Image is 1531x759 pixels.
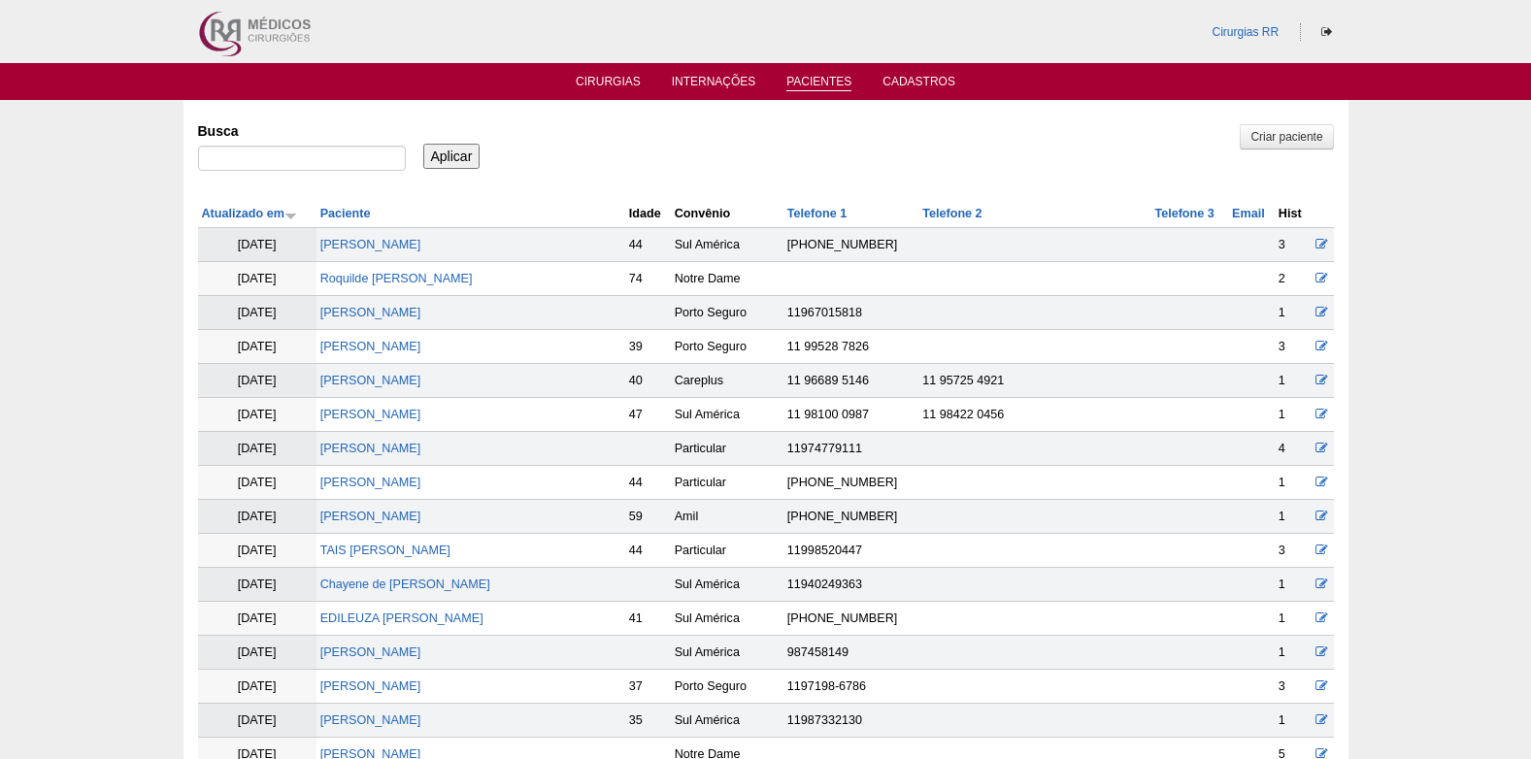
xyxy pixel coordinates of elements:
[783,296,918,330] td: 11967015818
[786,75,851,91] a: Pacientes
[783,500,918,534] td: [PHONE_NUMBER]
[783,364,918,398] td: 11 96689 5146
[1275,534,1311,568] td: 3
[783,602,918,636] td: [PHONE_NUMBER]
[783,568,918,602] td: 11940249363
[198,534,316,568] td: [DATE]
[320,442,421,455] a: [PERSON_NAME]
[671,296,783,330] td: Porto Seguro
[1275,364,1311,398] td: 1
[1275,466,1311,500] td: 1
[783,228,918,262] td: [PHONE_NUMBER]
[671,466,783,500] td: Particular
[671,602,783,636] td: Sul América
[1275,262,1311,296] td: 2
[198,398,316,432] td: [DATE]
[1275,330,1311,364] td: 3
[320,577,490,591] a: Chayene de [PERSON_NAME]
[1212,25,1279,39] a: Cirurgias RR
[320,544,450,557] a: TAIS [PERSON_NAME]
[625,534,671,568] td: 44
[625,200,671,228] th: Idade
[320,207,371,220] a: Paciente
[625,398,671,432] td: 47
[1275,200,1311,228] th: Hist
[198,296,316,330] td: [DATE]
[671,432,783,466] td: Particular
[1275,398,1311,432] td: 1
[625,602,671,636] td: 41
[1275,228,1311,262] td: 3
[783,330,918,364] td: 11 99528 7826
[1240,124,1333,149] a: Criar paciente
[1275,636,1311,670] td: 1
[1275,568,1311,602] td: 1
[783,466,918,500] td: [PHONE_NUMBER]
[918,364,1150,398] td: 11 95725 4921
[882,75,955,94] a: Cadastros
[625,704,671,738] td: 35
[1321,26,1332,38] i: Sair
[625,330,671,364] td: 39
[787,207,847,220] a: Telefone 1
[671,534,783,568] td: Particular
[671,228,783,262] td: Sul América
[671,398,783,432] td: Sul América
[783,398,918,432] td: 11 98100 0987
[922,207,982,220] a: Telefone 2
[1275,602,1311,636] td: 1
[1275,704,1311,738] td: 1
[198,146,406,171] input: Digite os termos que você deseja procurar.
[198,121,406,141] label: Busca
[320,374,421,387] a: [PERSON_NAME]
[671,670,783,704] td: Porto Seguro
[202,207,297,220] a: Atualizado em
[320,679,421,693] a: [PERSON_NAME]
[198,364,316,398] td: [DATE]
[320,272,473,285] a: Roquilde [PERSON_NAME]
[1275,670,1311,704] td: 3
[320,408,421,421] a: [PERSON_NAME]
[320,306,421,319] a: [PERSON_NAME]
[198,262,316,296] td: [DATE]
[783,704,918,738] td: 11987332130
[198,432,316,466] td: [DATE]
[198,500,316,534] td: [DATE]
[783,534,918,568] td: 11998520447
[671,200,783,228] th: Convênio
[198,568,316,602] td: [DATE]
[284,209,297,221] img: ordem crescente
[625,228,671,262] td: 44
[625,670,671,704] td: 37
[320,645,421,659] a: [PERSON_NAME]
[198,670,316,704] td: [DATE]
[625,364,671,398] td: 40
[320,611,483,625] a: EDILEUZA [PERSON_NAME]
[671,636,783,670] td: Sul América
[783,432,918,466] td: 11974779111
[423,144,481,169] input: Aplicar
[198,466,316,500] td: [DATE]
[198,636,316,670] td: [DATE]
[625,500,671,534] td: 59
[320,340,421,353] a: [PERSON_NAME]
[671,262,783,296] td: Notre Dame
[625,262,671,296] td: 74
[320,476,421,489] a: [PERSON_NAME]
[918,398,1150,432] td: 11 98422 0456
[672,75,756,94] a: Internações
[1275,296,1311,330] td: 1
[625,466,671,500] td: 44
[1232,207,1265,220] a: Email
[198,228,316,262] td: [DATE]
[576,75,641,94] a: Cirurgias
[1275,500,1311,534] td: 1
[198,704,316,738] td: [DATE]
[198,602,316,636] td: [DATE]
[320,238,421,251] a: [PERSON_NAME]
[320,510,421,523] a: [PERSON_NAME]
[671,330,783,364] td: Porto Seguro
[1275,432,1311,466] td: 4
[671,364,783,398] td: Careplus
[671,500,783,534] td: Amil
